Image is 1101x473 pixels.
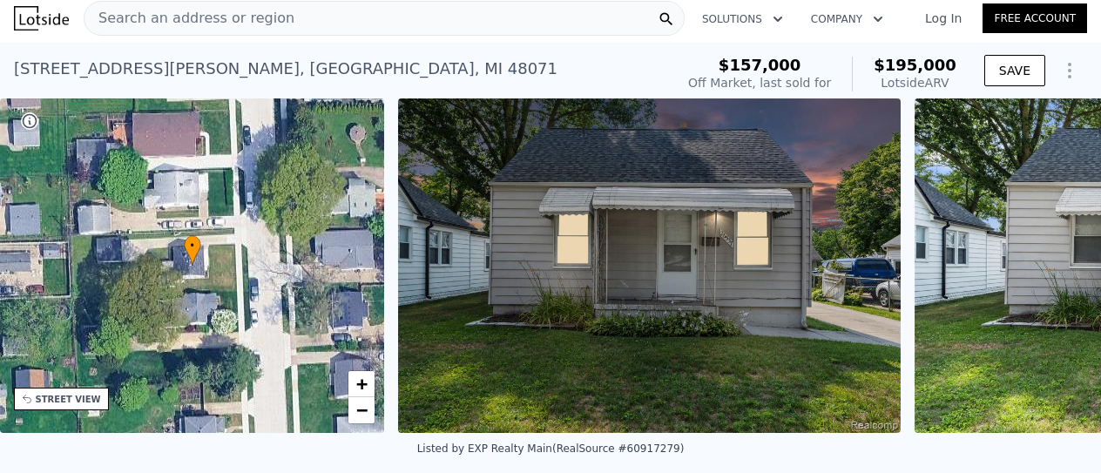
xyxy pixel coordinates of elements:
[356,373,368,395] span: +
[14,57,557,81] div: [STREET_ADDRESS][PERSON_NAME] , [GEOGRAPHIC_DATA] , MI 48071
[797,3,897,35] button: Company
[84,8,294,29] span: Search an address or region
[398,98,901,433] img: Sale: 167078421 Parcel: 59759458
[184,235,201,266] div: •
[36,393,101,406] div: STREET VIEW
[874,56,956,74] span: $195,000
[688,74,831,91] div: Off Market, last sold for
[983,3,1087,33] a: Free Account
[356,399,368,421] span: −
[417,443,685,455] div: Listed by EXP Realty Main (RealSource #60917279)
[719,56,801,74] span: $157,000
[1052,53,1087,88] button: Show Options
[348,371,375,397] a: Zoom in
[904,10,983,27] a: Log In
[984,55,1045,86] button: SAVE
[14,6,69,30] img: Lotside
[874,74,956,91] div: Lotside ARV
[184,238,201,253] span: •
[348,397,375,423] a: Zoom out
[688,3,797,35] button: Solutions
